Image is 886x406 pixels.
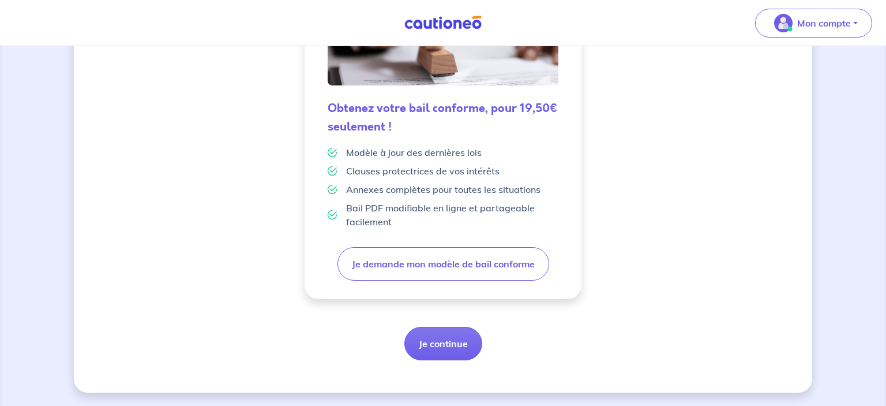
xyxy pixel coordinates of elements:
[400,16,486,30] img: Cautioneo
[337,247,549,281] button: Je demande mon modèle de bail conforme
[346,164,500,178] p: Clauses protectrices de vos intérêts
[404,327,482,360] button: Je continue
[755,9,872,38] button: illu_account_valid_menu.svgMon compte
[328,99,558,136] h5: Obtenez votre bail conforme, pour 19,50€ seulement !
[774,14,793,32] img: illu_account_valid_menu.svg
[346,146,482,159] p: Modèle à jour des dernières lois
[328,35,558,85] img: valid-lease.png
[346,201,558,229] p: Bail PDF modifiable en ligne et partageable facilement
[797,16,851,30] p: Mon compte
[346,182,540,196] p: Annexes complètes pour toutes les situations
